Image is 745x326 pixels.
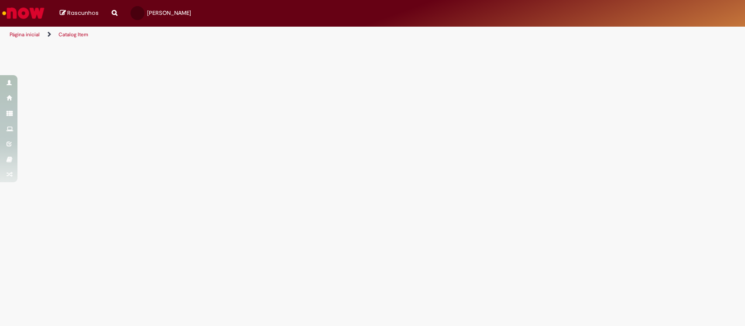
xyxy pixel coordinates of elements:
ul: Trilhas de página [7,27,490,43]
span: Rascunhos [67,9,99,17]
a: Catalog Item [58,31,88,38]
a: Página inicial [10,31,40,38]
a: Rascunhos [60,9,99,17]
span: [PERSON_NAME] [147,9,191,17]
img: ServiceNow [1,4,46,22]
